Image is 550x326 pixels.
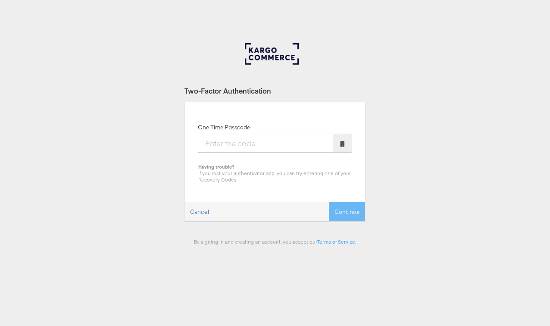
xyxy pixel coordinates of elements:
[184,238,366,245] div: By signing in and creating an account, you accept our .
[198,134,333,153] input: Enter the code
[185,203,214,221] a: Cancel
[198,123,250,132] label: One Time Passcode
[198,163,234,170] b: Having trouble?
[317,238,355,245] a: Terms of Service
[198,170,351,183] span: If you lost your authenticator app, you can try entering one of your Recovery Codes
[184,86,366,96] div: Two-Factor Authentication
